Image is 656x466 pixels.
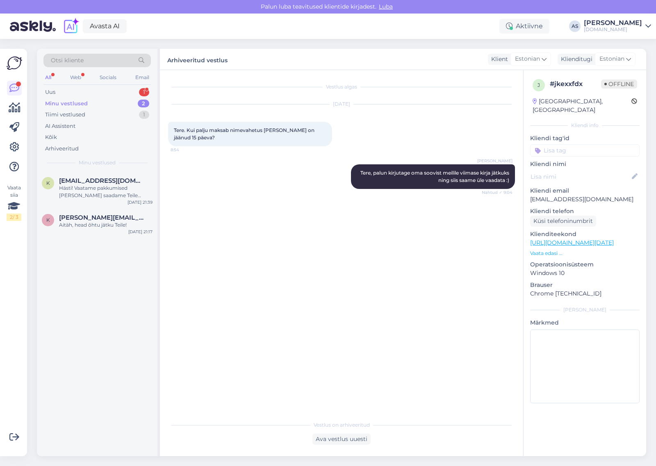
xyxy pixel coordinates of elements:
[138,100,149,108] div: 2
[530,260,640,269] p: Operatsioonisüsteem
[59,214,144,221] span: karol@autobussirent.ee
[550,79,601,89] div: # jkexxfdx
[51,56,84,65] span: Otsi kliente
[538,82,540,88] span: j
[59,221,153,229] div: Aitäh, head õhtu jätku Teile!
[558,55,592,64] div: Klienditugi
[68,72,83,83] div: Web
[168,100,515,108] div: [DATE]
[83,19,127,33] a: Avasta AI
[530,134,640,143] p: Kliendi tag'id
[45,88,55,96] div: Uus
[531,172,630,181] input: Lisa nimi
[530,195,640,204] p: [EMAIL_ADDRESS][DOMAIN_NAME]
[139,88,149,96] div: 1
[45,100,88,108] div: Minu vestlused
[530,122,640,129] div: Kliendi info
[530,289,640,298] p: Chrome [TECHNICAL_ID]
[533,97,631,114] div: [GEOGRAPHIC_DATA], [GEOGRAPHIC_DATA]
[584,20,651,33] a: [PERSON_NAME][DOMAIN_NAME]
[530,160,640,168] p: Kliendi nimi
[530,269,640,277] p: Windows 10
[46,217,50,223] span: k
[601,80,637,89] span: Offline
[79,159,116,166] span: Minu vestlused
[62,18,80,35] img: explore-ai
[530,318,640,327] p: Märkmed
[360,170,510,183] span: Tere, palun kirjutage oma soovist meilile viimase kirja jätkuks ning siis saame üle vaadata :)
[530,239,614,246] a: [URL][DOMAIN_NAME][DATE]
[530,250,640,257] p: Vaata edasi ...
[45,122,75,130] div: AI Assistent
[530,306,640,314] div: [PERSON_NAME]
[515,55,540,64] span: Estonian
[59,177,144,184] span: Kerli.pelt@gmail.com
[174,127,316,141] span: Tere. Kui palju maksab nimevahetus [PERSON_NAME] on jäänud 15 päeva?
[488,55,508,64] div: Klient
[167,54,228,65] label: Arhiveeritud vestlus
[171,147,201,153] span: 8:54
[43,72,53,83] div: All
[584,20,642,26] div: [PERSON_NAME]
[599,55,624,64] span: Estonian
[46,180,50,186] span: K
[530,281,640,289] p: Brauser
[530,216,596,227] div: Küsi telefoninumbrit
[45,133,57,141] div: Kõik
[530,230,640,239] p: Klienditeekond
[530,207,640,216] p: Kliendi telefon
[530,144,640,157] input: Lisa tag
[477,158,512,164] span: [PERSON_NAME]
[7,184,21,221] div: Vaata siia
[499,19,549,34] div: Aktiivne
[59,184,153,199] div: Hästi! Vaatame pakkumised [PERSON_NAME] saadame Teile parimad valikud meilile esimesel võimalusel :)
[45,111,85,119] div: Tiimi vestlused
[168,83,515,91] div: Vestlus algas
[530,186,640,195] p: Kliendi email
[584,26,642,33] div: [DOMAIN_NAME]
[7,55,22,71] img: Askly Logo
[376,3,395,10] span: Luba
[45,145,79,153] div: Arhiveeritud
[139,111,149,119] div: 1
[7,214,21,221] div: 2 / 3
[312,434,371,445] div: Ava vestlus uuesti
[569,20,581,32] div: AS
[128,199,153,205] div: [DATE] 21:39
[314,421,370,429] span: Vestlus on arhiveeritud
[134,72,151,83] div: Email
[98,72,118,83] div: Socials
[128,229,153,235] div: [DATE] 21:17
[482,189,512,195] span: Nähtud ✓ 9:04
